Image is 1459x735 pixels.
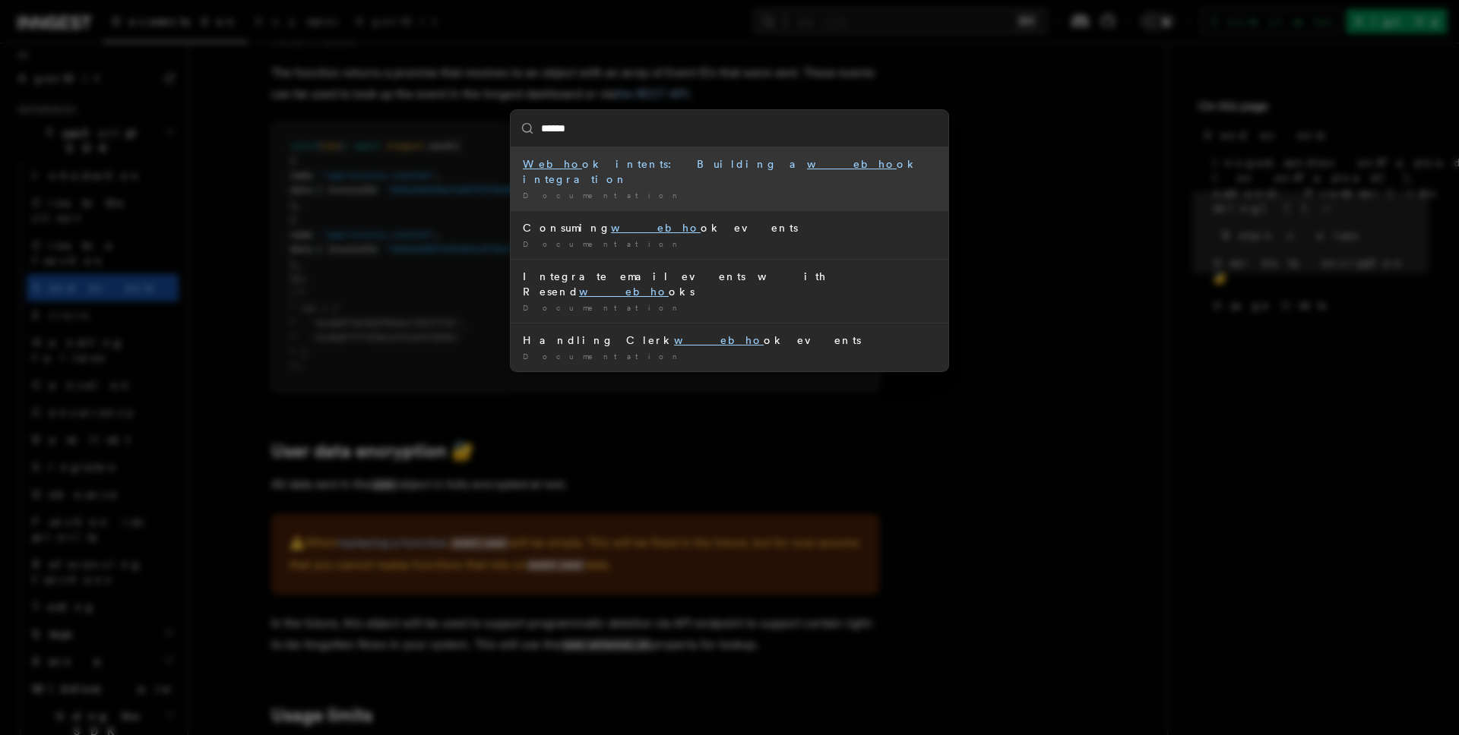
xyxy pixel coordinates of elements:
[523,220,936,235] div: Consuming ok events
[523,156,936,187] div: ok intents: Building a ok integration
[523,269,936,299] div: Integrate email events with Resend oks
[523,239,683,248] span: Documentation
[523,303,683,312] span: Documentation
[674,334,764,346] mark: webho
[579,285,669,298] mark: webho
[807,158,897,170] mark: webho
[611,222,701,234] mark: webho
[523,191,683,200] span: Documentation
[523,158,582,170] mark: Webho
[523,352,683,361] span: Documentation
[523,333,936,348] div: Handling Clerk ok events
